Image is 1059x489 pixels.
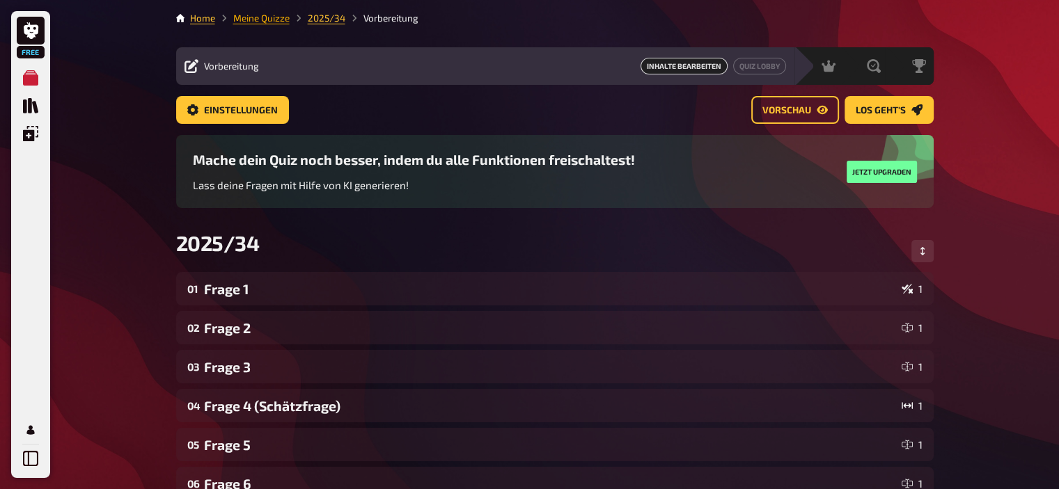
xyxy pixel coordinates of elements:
a: Inhalte Bearbeiten [641,58,728,74]
li: Meine Quizze [215,11,290,25]
a: Quiz Sammlung [17,92,45,120]
a: Meine Quizze [233,13,290,24]
div: 02 [187,321,198,334]
li: Home [190,11,215,25]
span: Vorschau [762,106,811,115]
div: 1 [902,322,923,333]
a: Home [190,13,215,24]
div: 04 [187,399,198,412]
button: Einstellungen [176,96,289,124]
div: 05 [187,438,198,451]
span: Vorbereitung [204,61,259,72]
div: Frage 1 [204,281,896,297]
button: Vorschau [751,96,839,124]
span: 2025/34 [176,230,260,255]
div: 1 [902,361,923,372]
div: Frage 5 [204,437,896,453]
div: 03 [187,360,198,373]
button: Reihenfolge anpassen [911,240,934,262]
div: 01 [187,282,198,295]
span: Los geht's [856,106,906,115]
li: Vorbereitung [345,11,418,25]
span: Lass deine Fragen mit Hilfe von KI generieren! [193,179,409,191]
div: 1 [902,283,923,294]
a: Mein Konto [17,416,45,444]
span: Free [18,48,43,56]
a: 2025/34 [308,13,345,24]
li: 2025/34 [290,11,345,25]
div: Frage 2 [204,320,896,336]
div: 1 [902,439,923,450]
button: Los geht's [845,96,934,124]
button: Jetzt upgraden [847,161,917,183]
div: Frage 4 (Schätzfrage) [204,398,896,414]
div: 1 [902,400,923,411]
div: 1 [902,478,923,489]
div: Frage 3 [204,359,896,375]
a: Einblendungen [17,120,45,147]
h3: Mache dein Quiz noch besser, indem du alle Funktionen freischaltest! [193,152,635,168]
a: Meine Quizze [17,64,45,92]
button: Quiz Lobby [733,58,786,74]
span: Einstellungen [204,106,278,115]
